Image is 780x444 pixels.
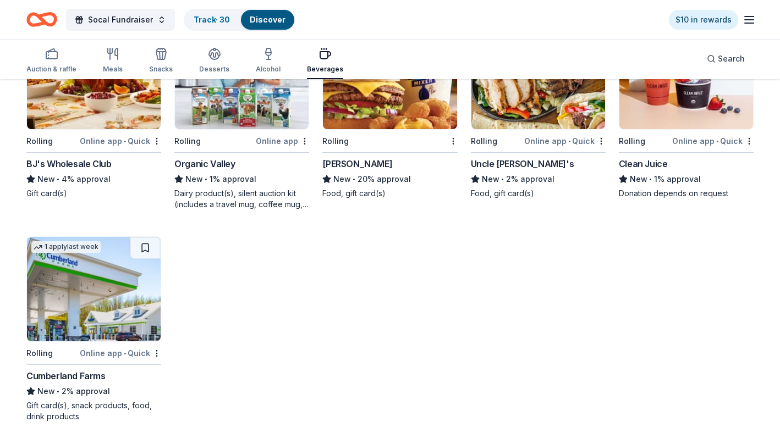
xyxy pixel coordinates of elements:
[174,173,309,186] div: 1% approval
[353,175,356,184] span: •
[619,157,668,170] div: Clean Juice
[124,349,126,358] span: •
[26,188,161,199] div: Gift card(s)
[256,134,309,148] div: Online app
[322,135,349,148] div: Rolling
[307,65,343,74] div: Beverages
[174,157,235,170] div: Organic Valley
[174,188,309,210] div: Dairy product(s), silent auction kit (includes a travel mug, coffee mug, freezer bag, umbrella, m...
[205,175,208,184] span: •
[185,173,203,186] span: New
[322,157,392,170] div: [PERSON_NAME]
[256,65,281,74] div: Alcohol
[482,173,499,186] span: New
[333,173,351,186] span: New
[26,157,111,170] div: BJ's Wholesale Club
[57,175,59,184] span: •
[630,173,647,186] span: New
[199,65,229,74] div: Desserts
[524,134,606,148] div: Online app Quick
[619,173,754,186] div: 1% approval
[66,9,175,31] button: Socal Fundraiser
[26,400,161,422] div: Gift card(s), snack products, food, drink products
[149,65,173,74] div: Snacks
[672,134,754,148] div: Online app Quick
[568,137,570,146] span: •
[471,135,497,148] div: Rolling
[698,48,754,70] button: Search
[37,385,55,398] span: New
[471,188,606,199] div: Food, gift card(s)
[322,188,457,199] div: Food, gift card(s)
[26,7,57,32] a: Home
[26,236,161,422] a: Image for Cumberland Farms1 applylast weekRollingOnline app•QuickCumberland FarmsNew•2% approvalG...
[199,43,229,79] button: Desserts
[322,24,457,199] a: Image for Culver's Rolling[PERSON_NAME]New•20% approvalFood, gift card(s)
[669,10,738,30] a: $10 in rewards
[26,173,161,186] div: 4% approval
[307,43,343,79] button: Beverages
[619,24,754,199] a: Image for Clean Juice1 applylast weekRollingOnline app•QuickClean JuiceNew•1% approvalDonation de...
[194,15,230,24] a: Track· 30
[103,65,123,74] div: Meals
[619,188,754,199] div: Donation depends on request
[471,173,606,186] div: 2% approval
[250,15,285,24] a: Discover
[26,135,53,148] div: Rolling
[174,24,309,210] a: Image for Organic Valley2 applieslast weekRollingOnline appOrganic ValleyNew•1% approvalDairy pro...
[718,52,745,65] span: Search
[80,346,161,360] div: Online app Quick
[103,43,123,79] button: Meals
[256,43,281,79] button: Alcohol
[26,65,76,74] div: Auction & raffle
[322,173,457,186] div: 20% approval
[26,385,161,398] div: 2% approval
[716,137,718,146] span: •
[37,173,55,186] span: New
[649,175,652,184] span: •
[31,241,101,253] div: 1 apply last week
[26,369,106,382] div: Cumberland Farms
[174,135,201,148] div: Rolling
[88,13,153,26] span: Socal Fundraiser
[124,137,126,146] span: •
[80,134,161,148] div: Online app Quick
[26,347,53,360] div: Rolling
[471,157,574,170] div: Uncle [PERSON_NAME]'s
[501,175,504,184] span: •
[184,9,295,31] button: Track· 30Discover
[149,43,173,79] button: Snacks
[27,237,161,341] img: Image for Cumberland Farms
[26,43,76,79] button: Auction & raffle
[57,387,59,396] span: •
[471,24,606,199] a: Image for Uncle Julio's1 applylast weekRollingOnline app•QuickUncle [PERSON_NAME]'sNew•2% approva...
[26,24,161,199] a: Image for BJ's Wholesale Club5 applieslast weekRollingOnline app•QuickBJ's Wholesale ClubNew•4% a...
[619,135,645,148] div: Rolling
